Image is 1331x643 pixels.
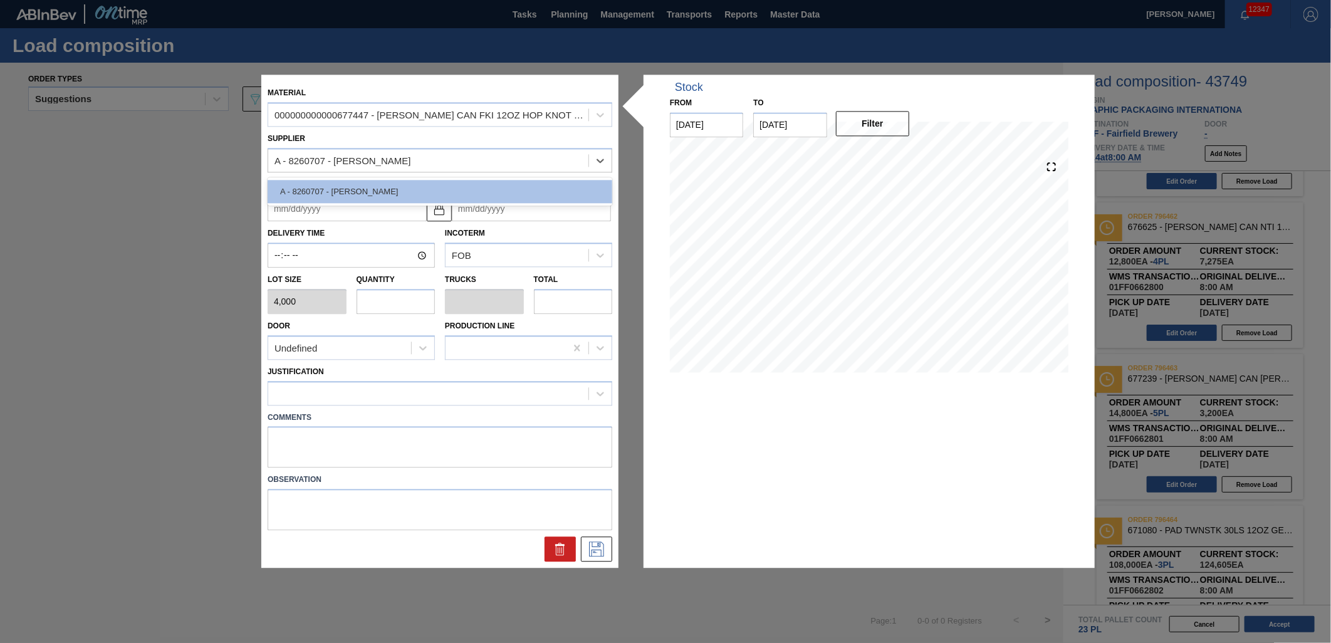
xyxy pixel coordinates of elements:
[534,276,558,285] label: Total
[268,225,435,243] label: Delivery Time
[670,112,743,137] input: mm/dd/yyyy
[445,276,476,285] label: Trucks
[836,111,909,136] button: Filter
[274,155,411,166] div: A - 8260707 - [PERSON_NAME]
[445,229,485,238] label: Incoterm
[670,98,692,107] label: From
[268,367,324,376] label: Justification
[268,321,290,330] label: Door
[268,88,306,97] label: Material
[268,271,347,290] label: Lot size
[445,321,514,330] label: Production Line
[357,276,395,285] label: Quantity
[268,409,612,427] label: Comments
[427,196,452,221] button: locked
[432,201,447,216] img: locked
[274,110,590,120] div: 000000000000677447 - [PERSON_NAME] CAN FKI 12OZ HOP KNOT CAN PK 15/12
[545,537,576,562] div: Delete Suggestion
[753,112,827,137] input: mm/dd/yyyy
[581,537,612,562] div: Save Suggestion
[753,98,763,107] label: to
[268,197,427,222] input: mm/dd/yyyy
[268,180,612,203] div: A - 8260707 - [PERSON_NAME]
[452,250,471,261] div: FOB
[452,197,611,222] input: mm/dd/yyyy
[268,471,612,489] label: Observation
[268,134,305,143] label: Supplier
[675,81,703,94] div: Stock
[274,343,317,353] div: Undefined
